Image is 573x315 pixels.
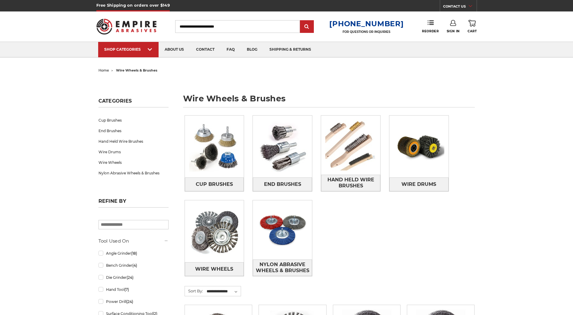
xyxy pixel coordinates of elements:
a: End Brushes [98,126,169,136]
a: faq [221,42,241,57]
span: Wire Drums [401,179,436,189]
a: about us [159,42,190,57]
a: Cart [468,20,477,33]
a: home [98,68,109,72]
a: Wire Wheels [185,262,244,276]
img: End Brushes [253,117,312,176]
div: SHOP CATEGORIES [104,47,153,52]
a: Nylon Abrasive Wheels & Brushes [253,259,312,276]
a: Reorder [422,20,439,33]
span: (7) [124,287,129,292]
span: (24) [126,299,133,304]
a: shipping & returns [263,42,317,57]
span: Wire Wheels [195,264,233,274]
a: blog [241,42,263,57]
p: FOR QUESTIONS OR INQUIRIES [329,30,404,34]
img: Hand Held Wire Brushes [321,116,380,175]
a: Angle Grinder [98,248,169,259]
a: contact [190,42,221,57]
h5: Categories [98,98,169,107]
span: End Brushes [264,179,301,189]
span: Cup Brushes [196,179,233,189]
span: (4) [132,263,137,268]
a: Hand Held Wire Brushes [321,175,380,191]
span: Sign In [447,29,460,33]
span: Cart [468,29,477,33]
span: wire wheels & brushes [116,68,157,72]
span: (24) [127,275,134,280]
a: Die Grinder [98,272,169,283]
a: Nylon Abrasive Wheels & Brushes [98,168,169,178]
a: End Brushes [253,177,312,191]
h5: Tool Used On [98,237,169,245]
a: Wire Wheels [98,157,169,168]
input: Submit [301,21,313,33]
img: Wire Wheels [185,202,244,261]
a: Bench Grinder [98,260,169,271]
span: (18) [131,251,137,256]
a: Cup Brushes [185,177,244,191]
h5: Refine by [98,198,169,208]
a: Hand Held Wire Brushes [98,136,169,147]
span: Reorder [422,29,439,33]
a: Hand Tool [98,284,169,295]
a: Power Drill [98,296,169,307]
a: CONTACT US [443,3,477,11]
img: Cup Brushes [185,117,244,176]
img: Wire Drums [389,117,449,176]
a: Cup Brushes [98,115,169,126]
a: [PHONE_NUMBER] [329,19,404,28]
h1: wire wheels & brushes [183,94,475,107]
img: Empire Abrasives [96,15,157,38]
img: Nylon Abrasive Wheels & Brushes [253,200,312,259]
select: Sort By: [206,287,241,296]
label: Sort By: [185,286,203,295]
a: Wire Drums [389,177,449,191]
a: Wire Drums [98,147,169,157]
